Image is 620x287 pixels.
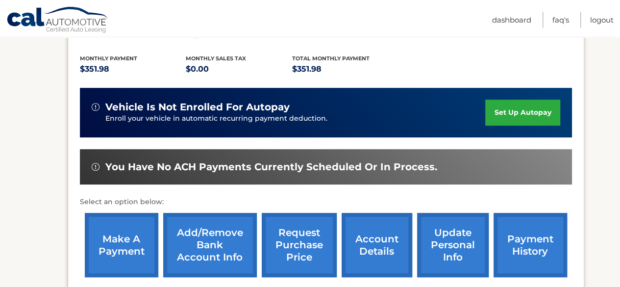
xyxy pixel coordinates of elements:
p: Enroll your vehicle in automatic recurring payment deduction. [105,113,486,124]
span: Monthly Payment [80,55,137,62]
a: payment history [494,213,567,277]
a: request purchase price [262,213,337,277]
a: Cal Automotive [6,6,109,35]
a: update personal info [417,213,489,277]
a: Add/Remove bank account info [163,213,257,277]
a: Dashboard [492,12,531,28]
span: Monthly sales Tax [186,55,246,62]
a: make a payment [85,213,158,277]
img: alert-white.svg [92,103,99,111]
a: Logout [590,12,614,28]
span: vehicle is not enrolled for autopay [105,101,290,113]
p: $0.00 [186,62,292,76]
img: alert-white.svg [92,163,99,171]
span: Total Monthly Payment [292,55,370,62]
p: $351.98 [80,62,186,76]
a: set up autopay [485,100,560,126]
span: You have no ACH payments currently scheduled or in process. [105,161,437,173]
p: $351.98 [292,62,398,76]
a: FAQ's [552,12,569,28]
a: account details [342,213,412,277]
p: Select an option below: [80,196,572,208]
